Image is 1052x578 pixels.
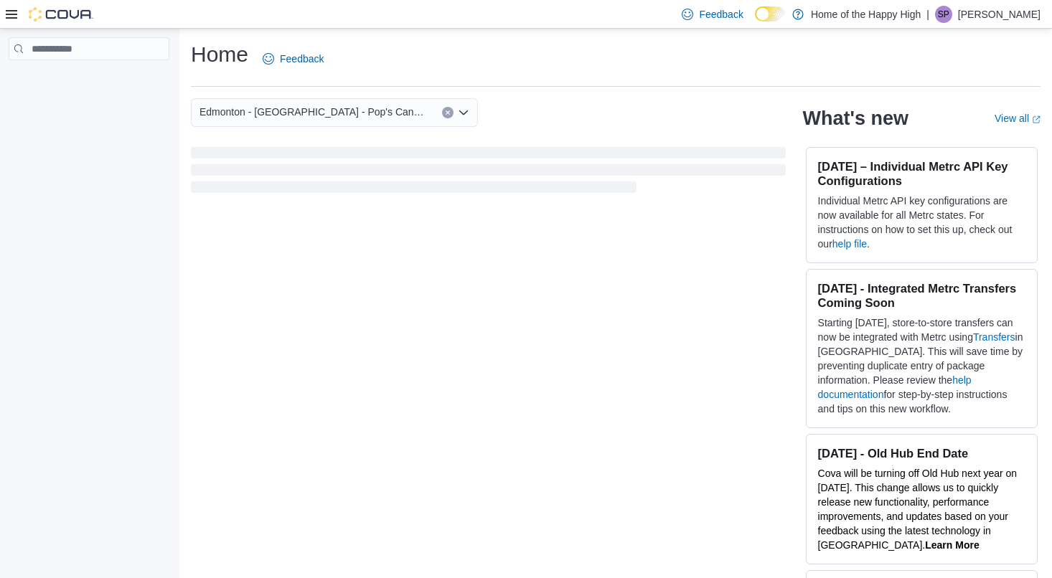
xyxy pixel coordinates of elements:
span: Feedback [699,7,743,22]
span: Edmonton - [GEOGRAPHIC_DATA] - Pop's Cannabis [199,103,428,120]
a: help file [832,238,867,250]
h1: Home [191,40,248,69]
a: Feedback [257,44,329,73]
button: Clear input [442,107,454,118]
p: Starting [DATE], store-to-store transfers can now be integrated with Metrc using in [GEOGRAPHIC_D... [818,316,1025,416]
a: Transfers [973,331,1015,343]
h3: [DATE] - Old Hub End Date [818,446,1025,460]
a: View allExternal link [995,113,1041,124]
span: SP [938,6,949,23]
img: Cova [29,7,93,22]
nav: Complex example [9,63,169,98]
input: Dark Mode [755,6,785,22]
span: Cova will be turning off Old Hub next year on [DATE]. This change allows us to quickly release ne... [818,468,1018,551]
h3: [DATE] - Integrated Metrc Transfers Coming Soon [818,281,1025,310]
svg: External link [1032,115,1041,124]
button: Open list of options [458,107,469,118]
h3: [DATE] – Individual Metrc API Key Configurations [818,159,1025,188]
a: Learn More [925,539,979,551]
span: Loading [191,150,786,196]
a: help documentation [818,374,972,400]
p: Home of the Happy High [811,6,921,23]
span: Feedback [280,52,324,66]
div: Scott Pfeifle [935,6,952,23]
p: [PERSON_NAME] [958,6,1041,23]
p: | [926,6,929,23]
h2: What's new [803,107,908,130]
p: Individual Metrc API key configurations are now available for all Metrc states. For instructions ... [818,194,1025,251]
